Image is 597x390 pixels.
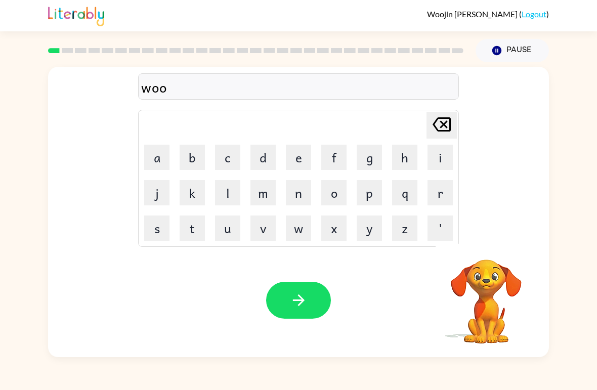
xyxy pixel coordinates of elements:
button: h [392,145,417,170]
button: i [428,145,453,170]
button: q [392,180,417,205]
button: e [286,145,311,170]
button: z [392,215,417,241]
button: r [428,180,453,205]
button: m [250,180,276,205]
button: f [321,145,347,170]
div: woo [141,76,456,98]
video: Your browser must support playing .mp4 files to use Literably. Please try using another browser. [436,244,537,345]
button: y [357,215,382,241]
button: o [321,180,347,205]
button: w [286,215,311,241]
button: p [357,180,382,205]
button: j [144,180,169,205]
button: n [286,180,311,205]
button: l [215,180,240,205]
button: v [250,215,276,241]
button: u [215,215,240,241]
button: b [180,145,205,170]
button: Pause [476,39,549,62]
button: t [180,215,205,241]
a: Logout [522,9,546,19]
button: s [144,215,169,241]
span: Woojin [PERSON_NAME] [427,9,519,19]
button: g [357,145,382,170]
img: Literably [48,4,104,26]
button: x [321,215,347,241]
div: ( ) [427,9,549,19]
button: a [144,145,169,170]
button: d [250,145,276,170]
button: k [180,180,205,205]
button: c [215,145,240,170]
button: ' [428,215,453,241]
